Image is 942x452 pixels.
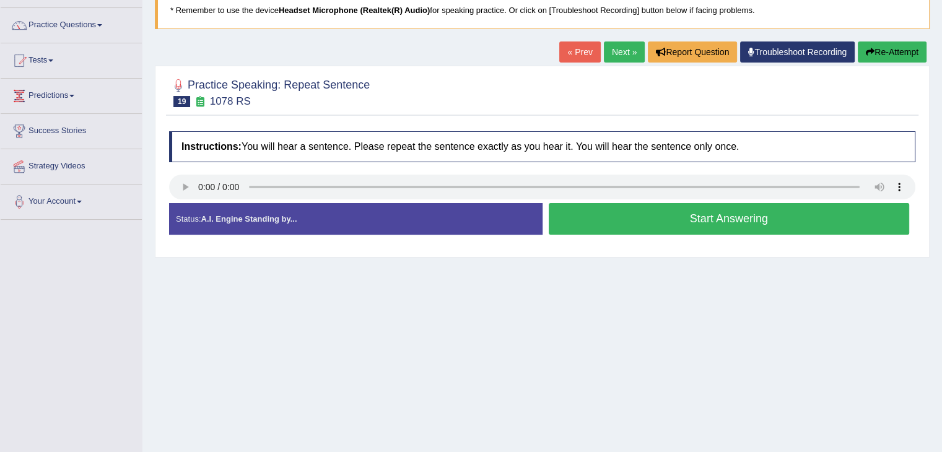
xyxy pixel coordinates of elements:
b: Headset Microphone (Realtek(R) Audio) [279,6,430,15]
strong: A.I. Engine Standing by... [201,214,297,224]
small: 1078 RS [210,95,251,107]
a: Next » [604,41,645,63]
button: Report Question [648,41,737,63]
h2: Practice Speaking: Repeat Sentence [169,76,370,107]
div: Status: [169,203,543,235]
a: Practice Questions [1,8,142,39]
b: Instructions: [181,141,242,152]
button: Re-Attempt [858,41,927,63]
a: « Prev [559,41,600,63]
a: Predictions [1,79,142,110]
span: 19 [173,96,190,107]
h4: You will hear a sentence. Please repeat the sentence exactly as you hear it. You will hear the se... [169,131,915,162]
button: Start Answering [549,203,910,235]
small: Exam occurring question [193,96,206,108]
a: Tests [1,43,142,74]
a: Strategy Videos [1,149,142,180]
a: Success Stories [1,114,142,145]
a: Your Account [1,185,142,215]
a: Troubleshoot Recording [740,41,855,63]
